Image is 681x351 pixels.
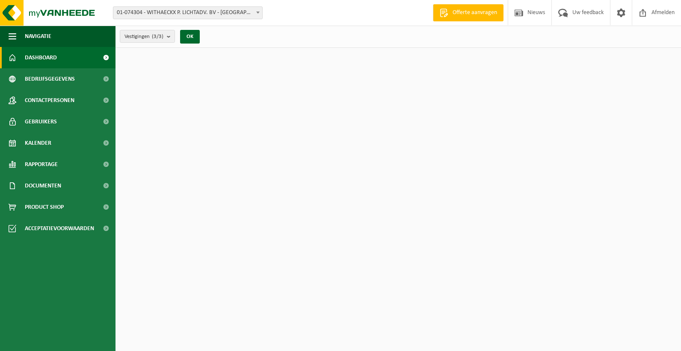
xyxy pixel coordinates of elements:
a: Offerte aanvragen [433,4,503,21]
span: Gebruikers [25,111,57,132]
span: Vestigingen [124,30,163,43]
button: Vestigingen(3/3) [120,30,175,43]
span: Rapportage [25,154,58,175]
span: Documenten [25,175,61,196]
span: Navigatie [25,26,51,47]
span: Product Shop [25,196,64,218]
span: Acceptatievoorwaarden [25,218,94,239]
count: (3/3) [152,34,163,39]
button: OK [180,30,200,44]
span: 01-074304 - WITHAECKX P. LICHTADV. BV - ANTWERPEN [113,7,262,19]
span: Kalender [25,132,51,154]
span: Offerte aanvragen [450,9,499,17]
span: Bedrijfsgegevens [25,68,75,90]
span: 01-074304 - WITHAECKX P. LICHTADV. BV - ANTWERPEN [113,6,263,19]
span: Dashboard [25,47,57,68]
span: Contactpersonen [25,90,74,111]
